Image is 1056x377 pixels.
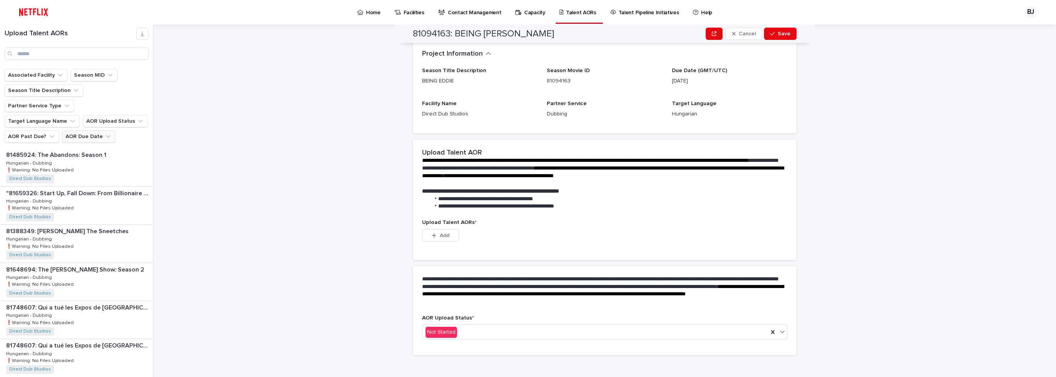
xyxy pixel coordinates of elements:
span: Season Title Description [422,68,486,73]
p: ❗️Warning: No Files Uploaded [6,204,75,211]
span: Partner Service [547,101,587,106]
p: [DATE] [672,77,787,85]
p: ❗️Warning: No Files Uploaded [6,280,75,287]
div: Not Started [426,327,457,338]
span: Cancel [739,31,756,36]
p: "81659326: Start Up, Fall Down: From Billionaire to Convict: Limited Series" [6,188,152,197]
p: Hungarian - Dubbing [6,273,53,280]
p: ❗️Warning: No Files Uploaded [6,319,75,326]
button: Season Title Description [5,84,83,97]
button: Partner Service Type [5,100,74,112]
p: 81748607: Qui a tué les Expos de Montréal? (Who Killed the Montreal Expos?) [6,303,152,311]
p: Hungarian - Dubbing [6,159,53,166]
a: Direct Dub Studios [9,291,51,296]
p: ❗️Warning: No Files Uploaded [6,242,75,249]
a: Direct Dub Studios [9,214,51,220]
p: 81094163 [547,77,662,85]
p: 81485924: The Abandons: Season 1 [6,150,108,159]
button: Season MID [71,69,117,81]
p: 81748607: Qui a tué les Expos de Montréal? (Who Killed the Montreal Expos?) [6,341,152,349]
span: Add [440,233,449,238]
button: Cancel [726,28,762,40]
button: Save [764,28,797,40]
p: 81388349: [PERSON_NAME] The Sneetches [6,226,130,235]
p: Dubbing [547,110,662,118]
button: AOR Past Due? [5,130,59,143]
a: Direct Dub Studios [9,367,51,372]
p: Hungarian - Dubbing [6,311,53,318]
button: Project Information [422,50,491,58]
button: AOR Due Date [62,130,115,143]
h2: Project Information [422,50,483,58]
span: Target Language [672,101,716,106]
p: Hungarian - Dubbing [6,350,53,357]
h2: 81094163: BEING [PERSON_NAME] [413,28,554,40]
span: Facility Name [422,101,457,106]
h1: Upload Talent AORs [5,30,136,38]
span: Upload Talent AORs [422,220,477,225]
p: 81648694: The [PERSON_NAME] Show: Season 2 [6,265,146,273]
span: Season Movie ID [547,68,590,73]
p: ❗️Warning: No Files Uploaded [6,166,75,173]
button: AOR Upload Status [83,115,148,127]
p: ❗️Warning: No Files Uploaded [6,357,75,364]
button: Target Language Name [5,115,80,127]
button: Add [422,229,459,242]
a: Direct Dub Studios [9,252,51,258]
p: BEING EDDIE [422,77,538,85]
span: Save [778,31,790,36]
img: ifQbXi3ZQGMSEF7WDB7W [15,5,52,20]
p: Hungarian [672,110,787,118]
p: Direct Dub Studios [422,110,538,118]
a: Direct Dub Studios [9,176,51,181]
h2: Upload Talent AOR [422,149,482,157]
input: Search [5,48,148,60]
a: Direct Dub Studios [9,329,51,334]
p: Hungarian - Dubbing [6,197,53,204]
button: Associated Facility [5,69,68,81]
p: Hungarian - Dubbing [6,235,53,242]
span: Due Date (GMT/UTC) [672,68,727,73]
div: BJ [1025,6,1037,18]
span: AOR Upload Status [422,315,474,321]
